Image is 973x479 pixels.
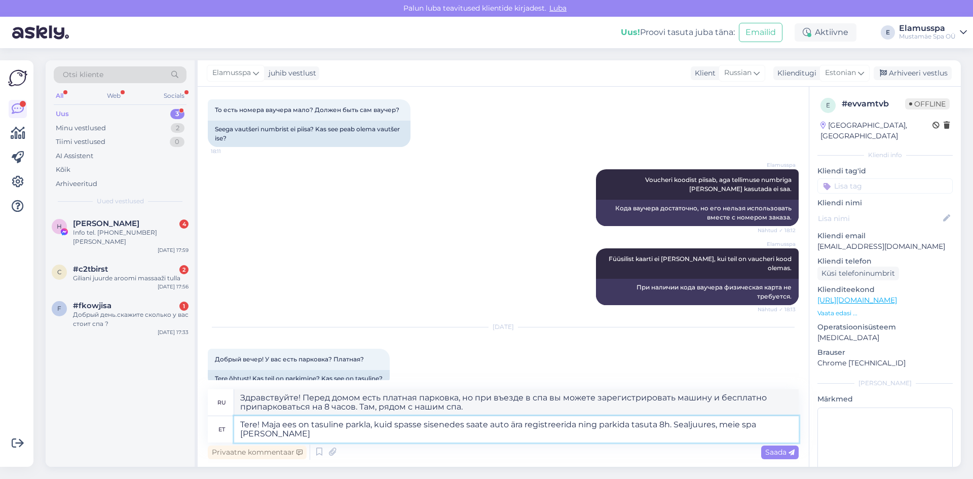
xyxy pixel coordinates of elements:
p: Märkmed [817,394,953,404]
p: Kliendi nimi [817,198,953,208]
span: Luba [546,4,570,13]
div: Arhiveeritud [56,179,97,189]
p: Kliendi telefon [817,256,953,267]
span: Otsi kliente [63,69,103,80]
span: То есть номера ваучера мало? Должен быть сам ваучер? [215,106,399,114]
div: Küsi telefoninumbrit [817,267,899,280]
span: Estonian [825,67,856,79]
div: ru [217,394,226,411]
a: [URL][DOMAIN_NAME] [817,296,897,305]
div: Кода ваучера достаточно, но его нельзя использовать вместе с номером заказа. [596,200,799,226]
span: Füüsilist kaarti ei [PERSON_NAME], kui teil on vaucheri kood olemas. [609,255,793,272]
p: Vaata edasi ... [817,309,953,318]
div: 3 [170,109,184,119]
input: Lisa tag [817,178,953,194]
span: Elamusspa [758,161,796,169]
div: 4 [179,219,189,229]
span: Uued vestlused [97,197,144,206]
span: #c2tbirst [73,265,108,274]
span: Offline [905,98,950,109]
span: Voucheri koodist piisab, aga tellimuse numbriga [PERSON_NAME] kasutada ei saa. [645,176,793,193]
div: Mustamäe Spa OÜ [899,32,956,41]
span: f [57,305,61,312]
div: Giliani juurde aroomi massaaži tulla [73,274,189,283]
a: ElamusspaMustamäe Spa OÜ [899,24,967,41]
div: Klienditugi [773,68,816,79]
span: Добрый вечер! У вас есть парковка? Платная? [215,355,364,363]
span: H [57,223,62,230]
div: [PERSON_NAME] [817,379,953,388]
div: All [54,89,65,102]
div: При наличии кода ваучера физическая карта не требуется. [596,279,799,305]
p: Kliendi email [817,231,953,241]
p: Klienditeekond [817,284,953,295]
div: AI Assistent [56,151,93,161]
div: Aktiivne [795,23,856,42]
div: Elamusspa [899,24,956,32]
div: Info tel. [PHONE_NUMBER] [PERSON_NAME] [73,228,189,246]
p: [MEDICAL_DATA] [817,333,953,343]
div: Uus [56,109,69,119]
img: Askly Logo [8,68,27,88]
div: [DATE] [208,322,799,331]
div: Arhiveeri vestlus [874,66,952,80]
div: Privaatne kommentaar [208,446,307,459]
div: Seega vautšeri numbrist ei piisa? Kas see peab olema vautšer ise? [208,121,410,147]
span: Elamusspa [758,240,796,248]
div: Kõik [56,165,70,175]
div: et [218,421,225,438]
p: Chrome [TECHNICAL_ID] [817,358,953,369]
span: Hannes Treibert [73,219,139,228]
div: Socials [162,89,186,102]
textarea: Здравствуйте! Перед домом есть платная парковка, но при въезде в спа вы можете зарегистрировать м... [234,389,799,416]
b: Uus! [621,27,640,37]
div: 0 [170,137,184,147]
span: e [826,101,830,109]
div: Minu vestlused [56,123,106,133]
span: Nähtud ✓ 18:12 [758,227,796,234]
div: # evvamtvb [842,98,905,110]
div: juhib vestlust [265,68,316,79]
div: Proovi tasuta juba täna: [621,26,735,39]
div: [DATE] 17:56 [158,283,189,290]
span: 18:11 [211,148,249,155]
span: Elamusspa [212,67,251,79]
div: 2 [171,123,184,133]
p: [EMAIL_ADDRESS][DOMAIN_NAME] [817,241,953,252]
div: Tiimi vestlused [56,137,105,147]
p: Operatsioonisüsteem [817,322,953,333]
div: Klient [691,68,716,79]
span: Saada [765,448,795,457]
span: #fkowjisa [73,301,111,310]
div: 1 [179,302,189,311]
div: 2 [179,265,189,274]
div: Web [105,89,123,102]
button: Emailid [739,23,782,42]
div: [GEOGRAPHIC_DATA], [GEOGRAPHIC_DATA] [820,120,932,141]
span: Russian [724,67,752,79]
textarea: Tere! Maja ees on tasuline parkla, kuid spasse sisenedes saate auto ära registreerida ning parkid... [234,416,799,443]
div: [DATE] 17:33 [158,328,189,336]
span: Nähtud ✓ 18:13 [758,306,796,313]
div: Добрый день.скажите сколько у вас стоит спа ? [73,310,189,328]
span: c [57,268,62,276]
div: E [881,25,895,40]
input: Lisa nimi [818,213,941,224]
p: Brauser [817,347,953,358]
div: Kliendi info [817,151,953,160]
p: Kliendi tag'id [817,166,953,176]
div: Tere õhtust! Kas teil on parkimine? Kas see on tasuline? [208,370,390,387]
div: [DATE] 17:59 [158,246,189,254]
